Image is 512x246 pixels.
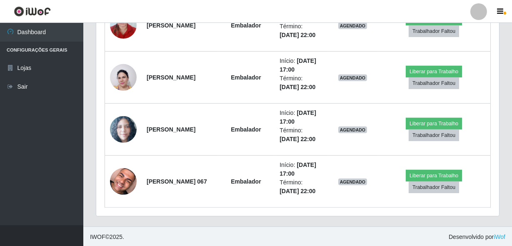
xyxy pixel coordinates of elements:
span: Desenvolvido por [449,233,505,241]
img: 1729081202717.jpeg [110,7,137,43]
img: 1751926027658.jpeg [110,165,137,198]
button: Liberar para Trabalho [406,66,462,77]
strong: [PERSON_NAME] [147,126,195,133]
li: Término: [280,126,322,144]
time: [DATE] 17:00 [280,109,316,125]
button: Trabalhador Faltou [409,25,459,37]
time: [DATE] 22:00 [280,188,315,194]
time: [DATE] 17:00 [280,57,316,73]
span: IWOF [90,234,105,240]
button: Liberar para Trabalho [406,170,462,181]
strong: Embalador [231,126,261,133]
strong: [PERSON_NAME] 067 [147,178,207,185]
time: [DATE] 22:00 [280,84,315,90]
strong: [PERSON_NAME] [147,22,195,29]
li: Término: [280,178,322,196]
li: Início: [280,109,322,126]
span: © 2025 . [90,233,124,241]
button: Trabalhador Faltou [409,77,459,89]
li: Início: [280,57,322,74]
li: Início: [280,161,322,178]
span: AGENDADO [338,22,367,29]
li: Término: [280,22,322,40]
button: Trabalhador Faltou [409,181,459,193]
img: CoreUI Logo [14,6,51,17]
span: AGENDADO [338,179,367,185]
time: [DATE] 22:00 [280,32,315,38]
button: Trabalhador Faltou [409,129,459,141]
button: Liberar para Trabalho [406,118,462,129]
img: 1750437833456.jpeg [110,116,137,143]
time: [DATE] 22:00 [280,136,315,142]
strong: [PERSON_NAME] [147,74,195,81]
img: 1733236843122.jpeg [110,60,137,95]
strong: Embalador [231,178,261,185]
li: Término: [280,74,322,92]
a: iWof [494,234,505,240]
strong: Embalador [231,22,261,29]
span: AGENDADO [338,127,367,133]
strong: Embalador [231,74,261,81]
span: AGENDADO [338,75,367,81]
time: [DATE] 17:00 [280,162,316,177]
